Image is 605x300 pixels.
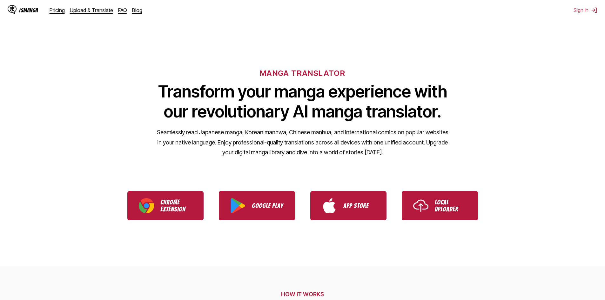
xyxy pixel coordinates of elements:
a: Download IsManga from Google Play [219,191,295,220]
h2: HOW IT WORKS [112,291,494,297]
a: IsManga LogoIsManga [8,5,50,15]
p: Local Uploader [435,199,467,213]
img: Upload icon [413,198,428,213]
button: Sign In [574,7,597,13]
a: Use IsManga Local Uploader [402,191,478,220]
a: Download IsManga Chrome Extension [127,191,204,220]
a: Blog [132,7,142,13]
div: IsManga [19,7,38,13]
a: Pricing [50,7,65,13]
img: Chrome logo [139,198,154,213]
p: Seamlessly read Japanese manga, Korean manhwa, Chinese manhua, and international comics on popula... [157,127,449,157]
img: Sign out [591,7,597,13]
h1: Transform your manga experience with our revolutionary AI manga translator. [157,82,449,122]
h6: MANGA TRANSLATOR [260,69,345,78]
img: App Store logo [322,198,337,213]
a: Download IsManga from App Store [310,191,387,220]
a: FAQ [118,7,127,13]
p: Google Play [252,202,284,209]
p: Chrome Extension [160,199,192,213]
p: App Store [343,202,375,209]
a: Upload & Translate [70,7,113,13]
img: Google Play logo [230,198,245,213]
img: IsManga Logo [8,5,17,14]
